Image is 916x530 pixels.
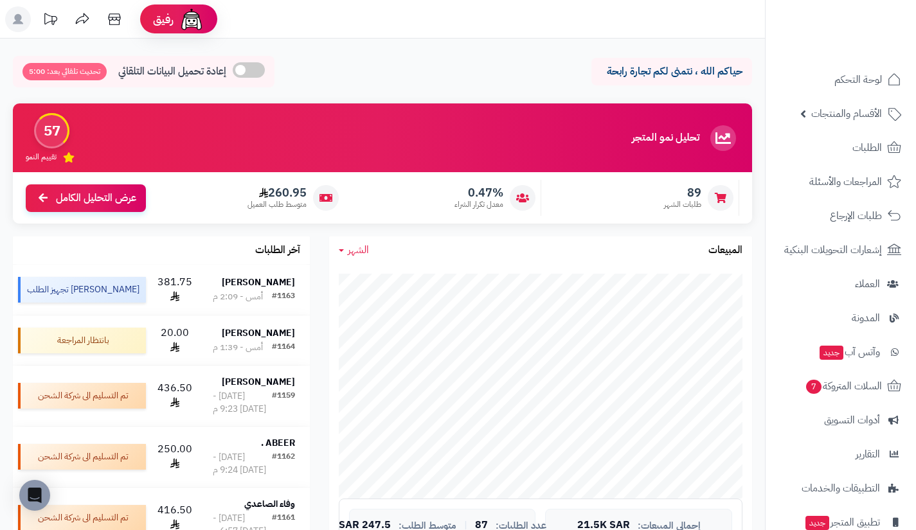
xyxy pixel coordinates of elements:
td: 381.75 [151,265,198,315]
strong: وفاء الصاعدي [244,497,295,511]
span: جديد [805,516,829,530]
img: ai-face.png [179,6,204,32]
span: الأقسام والمنتجات [811,105,882,123]
strong: [PERSON_NAME] [222,276,295,289]
a: طلبات الإرجاع [773,200,908,231]
a: إشعارات التحويلات البنكية [773,234,908,265]
div: Open Intercom Messenger [19,480,50,511]
span: المراجعات والأسئلة [809,173,882,191]
a: عرض التحليل الكامل [26,184,146,212]
p: حياكم الله ، نتمنى لكم تجارة رابحة [601,64,742,79]
span: لوحة التحكم [834,71,882,89]
a: الطلبات [773,132,908,163]
a: العملاء [773,269,908,299]
span: أدوات التسويق [824,411,880,429]
span: السلات المتروكة [805,377,882,395]
span: تقييم النمو [26,152,57,163]
span: عرض التحليل الكامل [56,191,136,206]
a: الشهر [339,243,369,258]
span: المدونة [852,309,880,327]
div: #1163 [272,290,295,303]
div: #1164 [272,341,295,354]
a: التطبيقات والخدمات [773,473,908,504]
span: جديد [820,346,843,360]
span: طلبات الإرجاع [830,207,882,225]
td: 20.00 [151,315,198,366]
span: وآتس آب [818,343,880,361]
span: التطبيقات والخدمات [802,479,880,497]
span: | [464,520,467,530]
span: 0.47% [454,186,503,200]
a: تحديثات المنصة [34,6,66,35]
span: الشهر [348,242,369,258]
h3: المبيعات [708,245,742,256]
a: السلات المتروكة7 [773,371,908,402]
div: تم التسليم الى شركة الشحن [18,383,146,409]
img: logo-2.png [829,33,904,60]
strong: [PERSON_NAME] [222,326,295,340]
a: التقارير [773,439,908,470]
span: 89 [664,186,701,200]
strong: [PERSON_NAME] [222,375,295,389]
div: بانتظار المراجعة [18,328,146,353]
span: 7 [806,380,822,394]
span: الطلبات [852,139,882,157]
span: إشعارات التحويلات البنكية [784,241,882,259]
a: وآتس آبجديد [773,337,908,367]
div: [DATE] - [DATE] 9:24 م [213,451,271,477]
div: [DATE] - [DATE] 9:23 م [213,390,271,416]
span: معدل تكرار الشراء [454,199,503,210]
h3: آخر الطلبات [255,245,300,256]
div: #1159 [272,390,295,416]
span: تحديث تلقائي بعد: 5:00 [22,63,107,80]
span: طلبات الشهر [664,199,701,210]
a: المدونة [773,303,908,333]
div: أمس - 1:39 م [213,341,263,354]
a: أدوات التسويق [773,405,908,436]
div: أمس - 2:09 م [213,290,263,303]
span: رفيق [153,12,174,27]
td: 250.00 [151,427,198,487]
h3: تحليل نمو المتجر [632,132,699,144]
div: تم التسليم الى شركة الشحن [18,444,146,470]
strong: ABEER . [261,436,295,450]
span: العملاء [855,275,880,293]
span: متوسط طلب العميل [247,199,307,210]
div: #1162 [272,451,295,477]
a: المراجعات والأسئلة [773,166,908,197]
td: 436.50 [151,366,198,426]
span: 260.95 [247,186,307,200]
div: [PERSON_NAME] تجهيز الطلب [18,277,146,303]
span: التقارير [856,445,880,463]
span: إعادة تحميل البيانات التلقائي [118,64,226,79]
a: لوحة التحكم [773,64,908,95]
